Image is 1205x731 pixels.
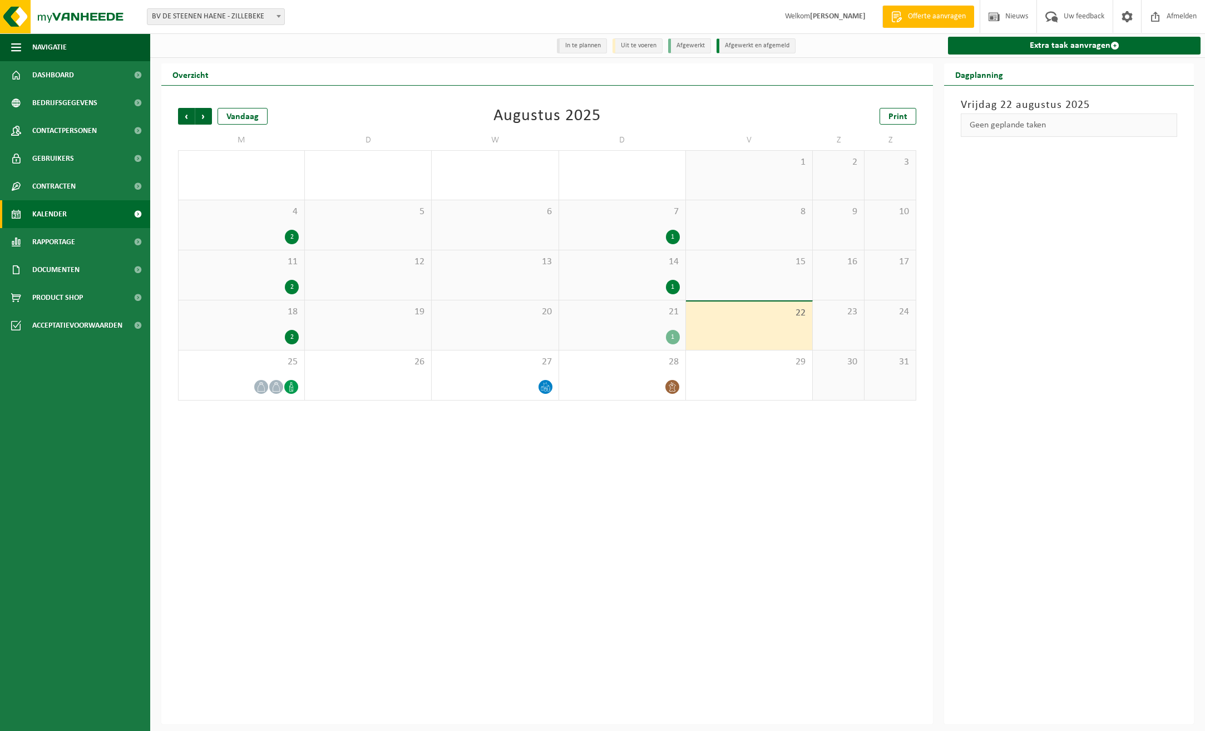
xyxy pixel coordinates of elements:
span: Documenten [32,256,80,284]
td: D [559,130,686,150]
div: 1 [666,330,680,344]
div: 2 [285,280,299,294]
span: Bedrijfsgegevens [32,89,97,117]
span: 12 [310,256,426,268]
div: 1 [666,230,680,244]
td: D [305,130,432,150]
span: Print [888,112,907,121]
span: 22 [692,307,807,319]
strong: [PERSON_NAME] [810,12,866,21]
span: 14 [565,256,680,268]
td: Z [865,130,916,150]
span: 11 [184,256,299,268]
span: 28 [565,356,680,368]
span: 15 [692,256,807,268]
li: In te plannen [557,38,607,53]
div: 2 [285,230,299,244]
span: 2 [818,156,858,169]
span: 23 [818,306,858,318]
a: Offerte aanvragen [882,6,974,28]
span: 30 [818,356,858,368]
span: 4 [184,206,299,218]
span: Volgende [195,108,212,125]
span: 8 [692,206,807,218]
div: 2 [285,330,299,344]
span: BV DE STEENEN HAENE - ZILLEBEKE [147,8,285,25]
span: Vorige [178,108,195,125]
span: Offerte aanvragen [905,11,969,22]
span: 9 [818,206,858,218]
h2: Dagplanning [944,63,1014,85]
span: Contracten [32,172,76,200]
span: 16 [818,256,858,268]
span: 6 [437,206,552,218]
a: Print [880,108,916,125]
span: 3 [870,156,910,169]
span: Product Shop [32,284,83,312]
span: 13 [437,256,552,268]
li: Uit te voeren [613,38,663,53]
div: Geen geplande taken [961,113,1177,137]
span: 24 [870,306,910,318]
div: Vandaag [218,108,268,125]
span: 18 [184,306,299,318]
td: V [686,130,813,150]
span: Contactpersonen [32,117,97,145]
span: Acceptatievoorwaarden [32,312,122,339]
span: 20 [437,306,552,318]
span: Gebruikers [32,145,74,172]
span: 27 [437,356,552,368]
span: 5 [310,206,426,218]
a: Extra taak aanvragen [948,37,1201,55]
span: Rapportage [32,228,75,256]
h2: Overzicht [161,63,220,85]
span: 7 [565,206,680,218]
span: 26 [310,356,426,368]
span: 1 [692,156,807,169]
td: M [178,130,305,150]
span: Kalender [32,200,67,228]
li: Afgewerkt en afgemeld [717,38,796,53]
span: Navigatie [32,33,67,61]
span: BV DE STEENEN HAENE - ZILLEBEKE [147,9,284,24]
span: Dashboard [32,61,74,89]
span: 21 [565,306,680,318]
span: 19 [310,306,426,318]
span: 29 [692,356,807,368]
td: Z [813,130,865,150]
h3: Vrijdag 22 augustus 2025 [961,97,1177,113]
span: 31 [870,356,910,368]
span: 25 [184,356,299,368]
li: Afgewerkt [668,38,711,53]
div: Augustus 2025 [493,108,601,125]
span: 17 [870,256,910,268]
div: 1 [666,280,680,294]
td: W [432,130,559,150]
span: 10 [870,206,910,218]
